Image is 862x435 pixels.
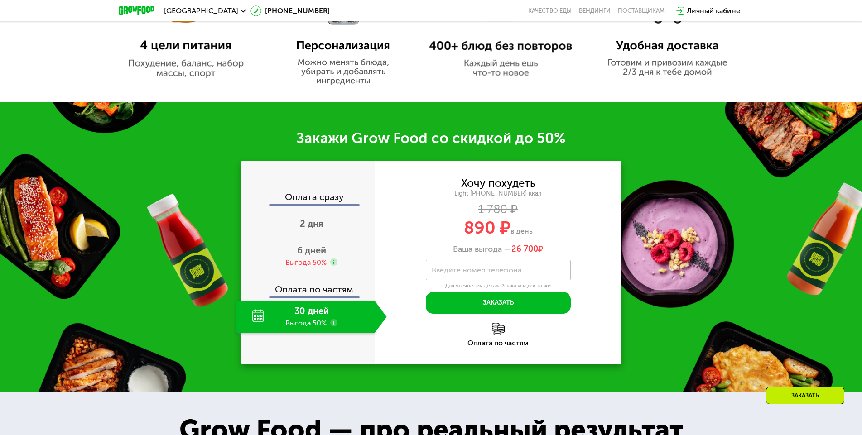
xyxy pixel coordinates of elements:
[164,7,238,14] span: [GEOGRAPHIC_DATA]
[528,7,572,14] a: Качество еды
[687,5,744,16] div: Личный кабинет
[375,205,621,215] div: 1 780 ₽
[250,5,330,16] a: [PHONE_NUMBER]
[464,217,510,238] span: 890 ₽
[511,244,543,254] span: ₽
[375,190,621,198] div: Light [PHONE_NUMBER] ккал
[461,178,535,188] div: Хочу похудеть
[242,276,375,296] div: Оплата по частям
[492,323,505,335] img: l6xcnZfty9opOoJh.png
[426,282,571,290] div: Для уточнения деталей заказа и доставки
[432,268,521,272] label: Введите номер телефона
[426,292,571,314] button: Заказать
[285,258,327,268] div: Выгода 50%
[511,244,538,254] span: 26 700
[510,227,533,235] span: в день
[242,192,375,204] div: Оплата сразу
[375,339,621,347] div: Оплата по частям
[766,387,844,404] div: Заказать
[297,245,326,256] span: 6 дней
[300,218,323,229] span: 2 дня
[579,7,611,14] a: Вендинги
[375,244,621,254] div: Ваша выгода —
[618,7,665,14] div: поставщикам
